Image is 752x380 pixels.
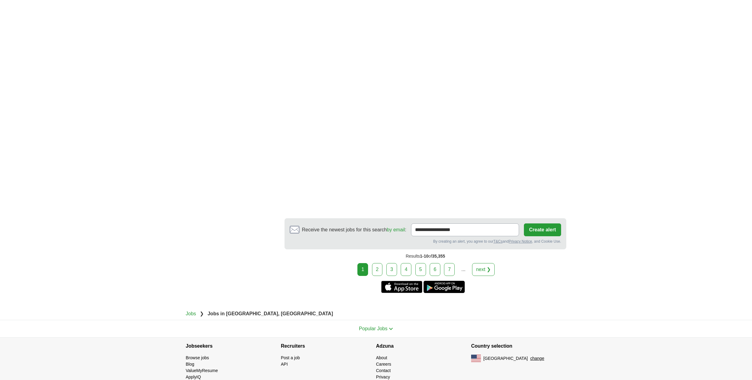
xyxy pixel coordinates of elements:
[208,311,333,316] strong: Jobs in [GEOGRAPHIC_DATA], [GEOGRAPHIC_DATA]
[483,355,528,362] span: [GEOGRAPHIC_DATA]
[359,326,387,331] span: Popular Jobs
[281,362,288,367] a: API
[524,223,561,236] button: Create alert
[457,263,470,276] div: ...
[420,254,428,259] span: 1-10
[530,355,544,362] button: change
[290,239,561,244] div: By creating an alert, you agree to our and , and Cookie Use.
[415,263,426,276] a: 5
[376,355,387,360] a: About
[186,362,194,367] a: Blog
[471,355,481,362] img: US flag
[302,226,406,233] span: Receive the newest jobs for this search :
[200,311,204,316] span: ❯
[186,311,196,316] a: Jobs
[387,227,405,232] a: by email
[471,338,566,355] h4: Country selection
[386,263,397,276] a: 3
[186,368,218,373] a: ValueMyResume
[472,263,495,276] a: next ❯
[186,355,209,360] a: Browse jobs
[389,328,393,330] img: toggle icon
[381,281,422,293] a: Get the iPhone app
[281,355,300,360] a: Post a job
[509,239,532,244] a: Privacy Notice
[432,254,445,259] span: 35,355
[186,375,201,379] a: ApplyIQ
[444,263,455,276] a: 7
[401,263,411,276] a: 4
[285,249,566,263] div: Results of
[376,375,390,379] a: Privacy
[376,362,391,367] a: Careers
[372,263,383,276] a: 2
[376,368,391,373] a: Contact
[424,281,465,293] a: Get the Android app
[430,263,440,276] a: 6
[357,263,368,276] div: 1
[493,239,503,244] a: T&Cs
